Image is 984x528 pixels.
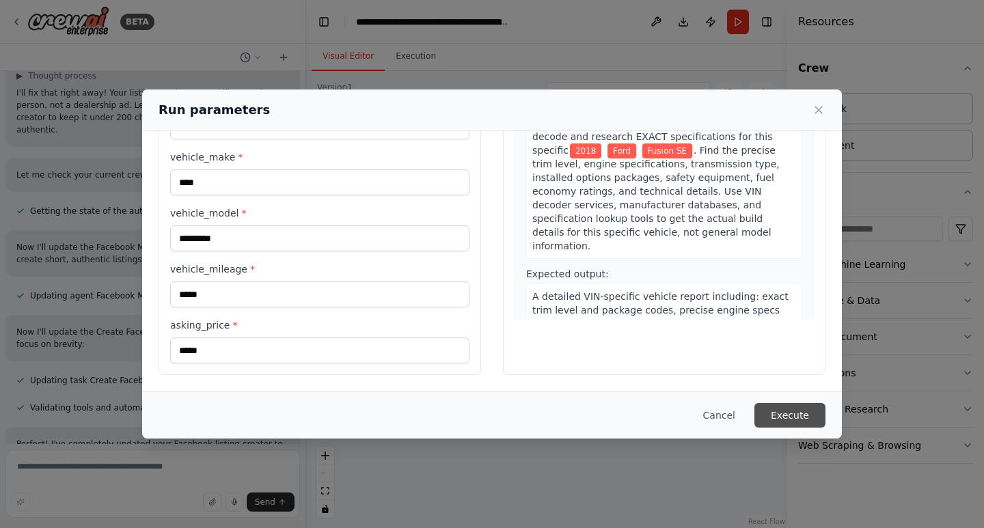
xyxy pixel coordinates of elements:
button: Cancel [692,403,746,428]
label: vehicle_mileage [170,262,469,276]
label: vehicle_make [170,150,469,164]
span: A detailed VIN-specific vehicle report including: exact trim level and package codes, precise eng... [532,291,789,384]
span: , decode and research EXACT specifications for this specific [532,117,772,156]
label: vehicle_model [170,206,469,220]
span: Variable: vehicle_make [607,143,636,158]
span: Variable: vehicle_model [642,143,692,158]
span: Variable: vehicle_year [570,143,602,158]
label: asking_price [170,318,469,332]
span: Expected output: [526,268,609,279]
h2: Run parameters [159,100,270,120]
button: Execute [754,403,825,428]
